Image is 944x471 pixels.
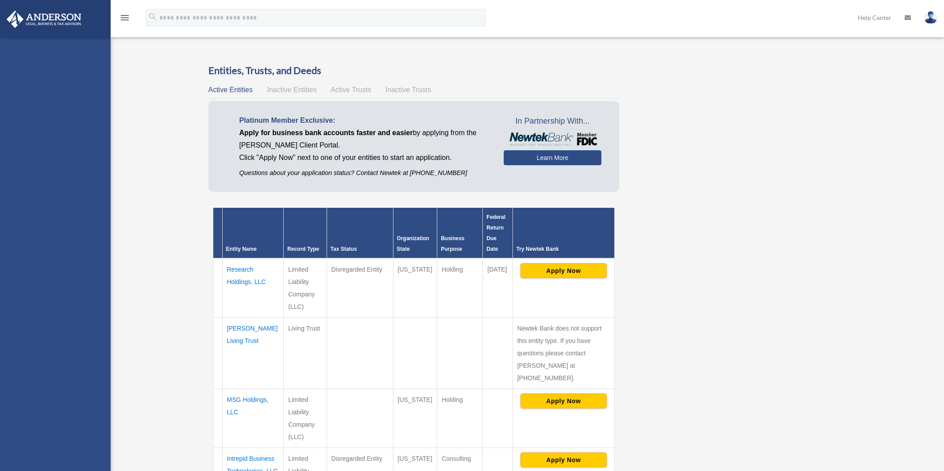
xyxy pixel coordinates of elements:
img: User Pic [924,11,937,24]
td: Holding [437,258,483,318]
td: [DATE] [483,258,512,318]
th: Entity Name [222,208,284,258]
p: Click "Apply Now" next to one of your entities to start an application. [239,152,490,164]
span: In Partnership With... [504,114,601,128]
th: Record Type [284,208,327,258]
h3: Entities, Trusts, and Deeds [208,64,620,78]
td: [US_STATE] [393,389,437,448]
a: menu [119,16,130,23]
button: Apply Now [520,452,607,467]
th: Tax Status [327,208,393,258]
td: Living Trust [284,317,327,389]
td: Newtek Bank does not support this entity type. If you have questions please contact [PERSON_NAME]... [512,317,614,389]
i: search [148,12,158,22]
td: Disregarded Entity [327,258,393,318]
td: Limited Liability Company (LLC) [284,389,327,448]
p: Questions about your application status? Contact Newtek at [PHONE_NUMBER] [239,167,490,179]
p: Platinum Member Exclusive: [239,114,490,127]
div: Try Newtek Bank [516,244,611,254]
span: Active Trusts [331,86,371,93]
button: Apply Now [520,393,607,409]
i: menu [119,12,130,23]
td: [PERSON_NAME] Living Trust [222,317,284,389]
th: Organization State [393,208,437,258]
img: Anderson Advisors Platinum Portal [4,11,84,28]
span: Active Entities [208,86,253,93]
p: by applying from the [PERSON_NAME] Client Portal. [239,127,490,152]
td: Research Holdings, LLC [222,258,284,318]
td: [US_STATE] [393,258,437,318]
span: Inactive Entities [267,86,316,93]
th: Federal Return Due Date [483,208,512,258]
span: Inactive Trusts [385,86,431,93]
img: NewtekBankLogoSM.png [508,132,597,146]
td: Limited Liability Company (LLC) [284,258,327,318]
td: MSG Holdings, LLC [222,389,284,448]
span: Apply for business bank accounts faster and easier [239,129,413,136]
td: Holding [437,389,483,448]
th: Business Purpose [437,208,483,258]
a: Learn More [504,150,601,165]
button: Apply Now [520,263,607,278]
